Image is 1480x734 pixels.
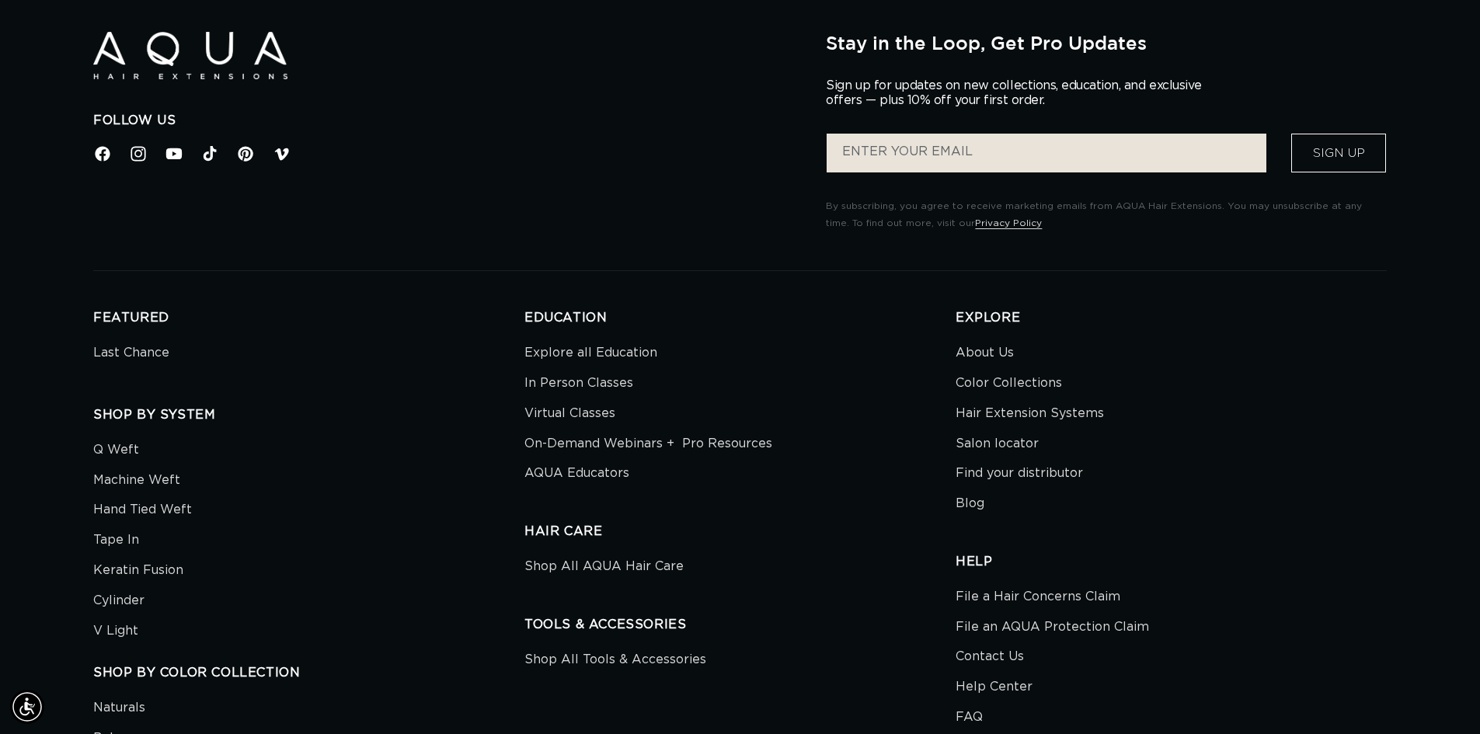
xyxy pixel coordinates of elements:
[524,458,629,489] a: AQUA Educators
[956,310,1387,326] h2: EXPLORE
[93,407,524,423] h2: SHOP BY SYSTEM
[956,458,1083,489] a: Find your distributor
[956,342,1014,368] a: About Us
[93,525,139,555] a: Tape In
[93,495,192,525] a: Hand Tied Weft
[93,697,145,723] a: Naturals
[524,524,956,540] h2: HAIR CARE
[524,368,633,398] a: In Person Classes
[826,32,1387,54] h2: Stay in the Loop, Get Pro Updates
[93,32,287,79] img: Aqua Hair Extensions
[956,672,1033,702] a: Help Center
[10,690,44,724] div: Accessibility Menu
[524,617,956,633] h2: TOOLS & ACCESSORIES
[93,439,139,465] a: Q Weft
[524,398,615,429] a: Virtual Classes
[93,465,180,496] a: Machine Weft
[956,368,1062,398] a: Color Collections
[956,702,983,732] a: FAQ
[975,218,1042,228] a: Privacy Policy
[956,642,1024,672] a: Contact Us
[93,665,524,681] h2: SHOP BY COLOR COLLECTION
[826,198,1387,231] p: By subscribing, you agree to receive marketing emails from AQUA Hair Extensions. You may unsubscr...
[524,649,706,675] a: Shop All Tools & Accessories
[93,310,524,326] h2: FEATURED
[524,310,956,326] h2: EDUCATION
[93,113,803,129] h2: Follow Us
[93,586,145,616] a: Cylinder
[827,134,1266,172] input: ENTER YOUR EMAIL
[93,616,138,646] a: V Light
[956,489,984,519] a: Blog
[524,342,657,368] a: Explore all Education
[524,429,772,459] a: On-Demand Webinars + Pro Resources
[1291,134,1386,172] button: Sign Up
[956,429,1039,459] a: Salon locator
[524,555,684,582] a: Shop All AQUA Hair Care
[93,342,169,368] a: Last Chance
[826,78,1214,108] p: Sign up for updates on new collections, education, and exclusive offers — plus 10% off your first...
[956,398,1104,429] a: Hair Extension Systems
[956,612,1149,642] a: File an AQUA Protection Claim
[956,586,1120,612] a: File a Hair Concerns Claim
[93,555,183,586] a: Keratin Fusion
[956,554,1387,570] h2: HELP
[1402,659,1480,734] iframe: Chat Widget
